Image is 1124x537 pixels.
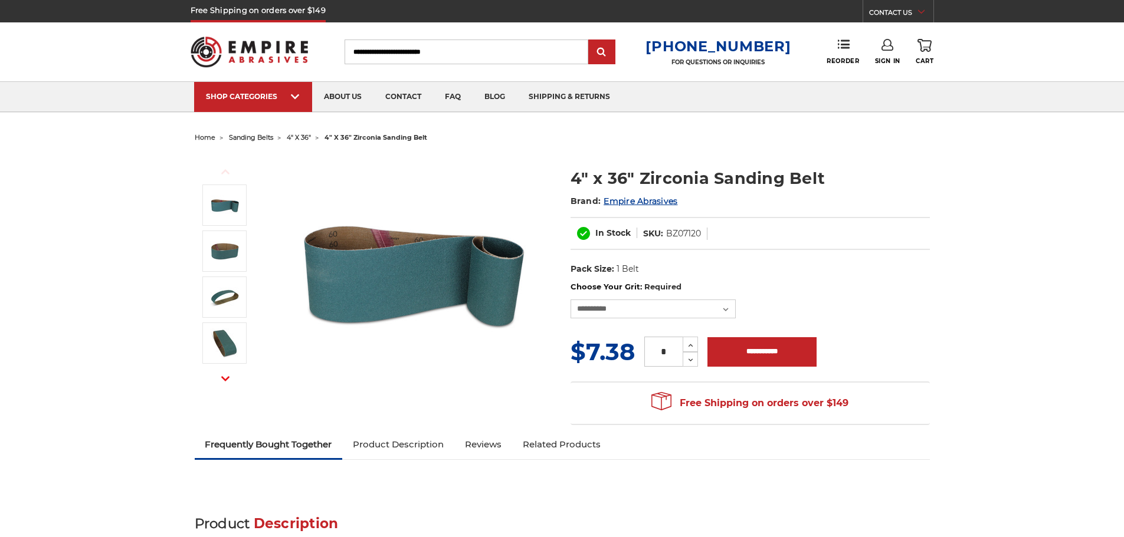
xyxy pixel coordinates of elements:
img: 4" x 36" Zirconia Sanding Belt [210,190,240,220]
a: 4" x 36" [287,133,311,141]
a: CONTACT US [869,6,933,22]
a: about us [312,82,373,112]
a: faq [433,82,473,112]
input: Submit [590,41,614,64]
span: Sign In [875,57,900,65]
span: In Stock [595,228,631,238]
img: 4" x 36" Zirc Sanding Belt [210,236,240,266]
a: contact [373,82,433,112]
div: SHOP CATEGORIES [206,92,300,101]
img: 4" x 36" Sanding Belt - Zirconia [210,282,240,312]
span: $7.38 [571,337,635,366]
label: Choose Your Grit: [571,281,930,293]
span: Product [195,515,250,532]
h1: 4" x 36" Zirconia Sanding Belt [571,167,930,190]
button: Previous [211,159,240,185]
img: Empire Abrasives [191,29,309,75]
img: 4" x 36" Zirconia Sanding Belt [296,154,532,390]
span: Description [254,515,339,532]
a: Reorder [827,39,859,64]
a: Related Products [512,431,611,457]
span: Free Shipping on orders over $149 [651,391,848,415]
a: home [195,133,215,141]
span: Brand: [571,196,601,206]
img: 4" x 36" Sanding Belt - Zirc [210,328,240,358]
dt: Pack Size: [571,263,614,275]
a: shipping & returns [517,82,622,112]
small: Required [644,282,681,291]
button: Next [211,366,240,391]
dt: SKU: [643,228,663,240]
a: [PHONE_NUMBER] [645,38,791,55]
dd: BZ07120 [666,228,701,240]
a: Product Description [342,431,454,457]
a: blog [473,82,517,112]
a: Frequently Bought Together [195,431,343,457]
span: 4" x 36" zirconia sanding belt [325,133,427,141]
span: Cart [916,57,933,65]
dd: 1 Belt [617,263,639,275]
a: Cart [916,39,933,65]
a: sanding belts [229,133,273,141]
a: Reviews [454,431,512,457]
a: Empire Abrasives [604,196,677,206]
p: FOR QUESTIONS OR INQUIRIES [645,58,791,66]
span: Reorder [827,57,859,65]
